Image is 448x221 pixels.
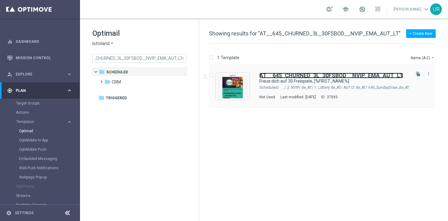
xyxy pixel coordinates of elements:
a: Target Groups [16,101,64,106]
i: file_copy [416,72,421,76]
button: Templates keyboard_arrow_right [16,119,73,124]
button: + Create New [406,29,436,38]
span: lottoland [92,41,110,47]
div: Freue dich auf 30 Freispiele, [%FIRST_NAME%] [259,78,409,84]
div: Realtime Triggers [16,200,79,210]
div: Press SPACE to select this row. [203,65,447,108]
div: ID: [318,95,338,100]
div: Last modified: [DATE] [278,95,318,100]
a: Freue dich auf 30 Freispiele, [%FIRST_NAME%] [259,78,395,84]
span: close [180,56,185,61]
p: 1 Template [217,55,239,60]
div: Web Push Notifications [19,163,79,173]
button: gps_fixed Plan keyboard_arrow_right [7,88,73,93]
span: school [342,6,349,13]
span: Triggered [106,95,127,101]
i: folder [99,69,105,75]
i: arrow_drop_down [110,41,114,47]
div: Templates [16,117,79,182]
div: OptiMobile In-App [19,136,79,145]
div: Streams [16,191,79,200]
i: keyboard_arrow_right [66,119,72,125]
i: person_search [7,72,13,77]
div: Scheduled/CRM/2. NVIP/de_AT/1. Lottery de_AT/AUT LT de_AT/645_SundayDraw_de_AT [280,85,409,90]
a: Optimail [19,129,64,133]
b: AT__645_CHURNED_3L_30FSBOD__NVIP_EMA_AUT_LT [259,72,403,79]
h1: Optimail [92,28,186,38]
div: Optimail [19,126,79,136]
div: Webpage Pop-up [19,173,79,182]
button: Mission Control [7,55,73,60]
div: OptiMobile Push [19,145,79,154]
a: OptiMobile Push [19,147,64,152]
div: OptiPromo [16,182,79,191]
i: gps_fixed [7,88,13,93]
span: keyboard_arrow_down [423,6,430,13]
div: Dashboard [7,33,72,50]
div: Templates [16,120,66,124]
button: equalizer Dashboard [7,39,73,44]
button: file_copy [414,70,422,78]
div: Not Used [259,95,275,100]
span: Plan [16,89,66,92]
span: CRM [112,79,121,85]
div: Plan [7,88,66,93]
div: Scheduled/ [259,85,279,90]
a: Mission Control [16,50,72,66]
i: settings [6,210,12,216]
i: more_vert [426,71,431,76]
i: folder [104,79,110,85]
button: person_search Explore keyboard_arrow_right [7,72,73,77]
span: Showing results for "AT__645_CHURNED_3L_30FSBOD__NVIP_EMA_AUT_LT" [209,30,401,37]
i: equalizer [7,39,13,44]
img: 37593.jpeg [217,74,248,98]
div: Explore [7,72,66,77]
span: Scheduled [106,69,128,75]
span: Explore [16,72,66,76]
a: Streams [16,193,64,198]
i: arrow_drop_down [430,55,435,60]
div: 37593 [327,95,338,100]
i: folder [98,95,105,101]
a: OptiMobile In-App [19,138,64,143]
i: keyboard_arrow_right [66,88,72,93]
i: keyboard_arrow_right [66,71,72,77]
a: Webpage Pop-up [19,175,64,180]
div: Target Groups [16,99,79,108]
a: Actions [16,110,64,115]
div: UR [430,3,442,15]
a: Dashboard [16,33,72,50]
a: Embedded Messaging [19,156,64,161]
button: lottoland arrow_drop_down [92,41,114,47]
a: [PERSON_NAME]keyboard_arrow_down [393,5,430,14]
div: Mission Control [7,50,72,66]
div: Embedded Messaging [19,154,79,163]
a: Realtime Triggers [16,203,64,207]
button: more_vert [426,70,432,77]
a: Web Push Notifications [19,166,64,170]
a: AT__645_CHURNED_3L_30FSBOD__NVIP_EMA_AUT_LT [259,73,403,78]
a: Settings [15,211,34,215]
button: Name (A-Z)arrow_drop_down [410,54,436,61]
div: Actions [16,108,79,117]
input: Search Template [92,54,186,63]
span: Templates [16,120,60,124]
